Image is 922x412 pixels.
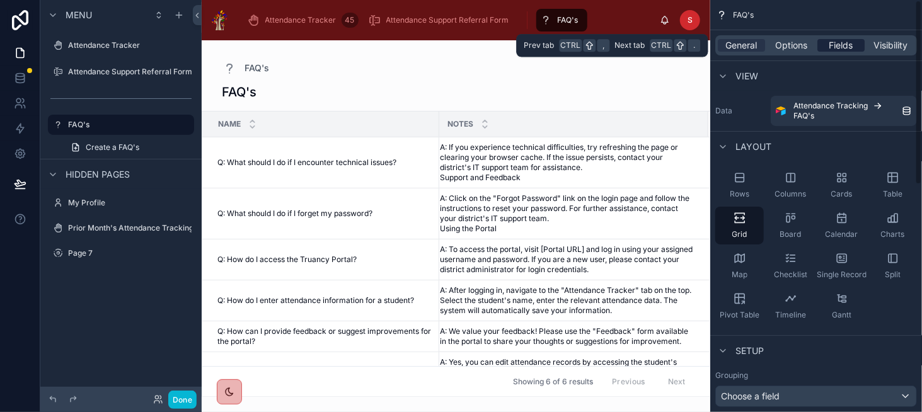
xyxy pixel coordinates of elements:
span: Menu [66,9,92,21]
span: Calendar [826,229,858,239]
span: View [735,70,758,83]
span: FAQ's [245,62,269,74]
span: Attendance Tracker [265,15,337,25]
a: A: To access the portal, visit [Portal URL] and log in using your assigned username and password.... [440,244,693,275]
a: Attendance Tracker [48,35,194,55]
div: scrollable content [238,6,660,34]
label: My Profile [68,198,192,208]
a: Q: How can I provide feedback or suggest improvements for the portal? [217,326,432,346]
a: A: If you experience technical difficulties, try refreshing the page or clearing your browser cac... [440,142,693,183]
img: Airtable Logo [776,106,786,116]
span: FAQ's [793,111,814,121]
span: Hidden pages [66,168,130,181]
span: Prev tab [524,40,555,50]
button: Rows [715,166,764,204]
label: Page 7 [68,248,192,258]
button: Calendar [817,207,866,244]
span: S [688,15,693,25]
a: Attendance Tracker45 [244,9,362,31]
span: Grid [732,229,747,239]
button: Choose a field [715,386,917,407]
img: App logo [212,10,228,30]
span: Pivot Table [720,310,759,320]
button: Grid [715,207,764,244]
button: Board [766,207,815,244]
button: Table [868,166,917,204]
button: Map [715,247,764,285]
div: 45 [342,13,359,28]
h1: FAQ's [222,83,256,101]
span: Attendance Tracking [793,101,868,111]
span: Q: What should I do if I forget my password? [217,209,372,219]
span: FAQ's [733,10,754,20]
span: Cards [831,189,853,199]
span: Table [883,189,902,199]
span: Charts [881,229,905,239]
span: Options [775,39,807,52]
a: Page 7 [48,243,194,263]
button: Columns [766,166,815,204]
span: Notes [447,119,473,129]
a: A: Yes, you can edit attendance records by accessing the student's record and making the necessar... [440,357,693,387]
span: Name [218,119,241,129]
span: Gantt [832,310,851,320]
a: Attendance TrackingFAQ's [771,96,917,126]
a: Attendance Support Referral Form [365,9,518,31]
span: Map [732,270,747,280]
button: Split [868,247,917,285]
span: Q: How do I access the Truancy Portal? [217,255,357,265]
a: FAQ's [48,115,194,135]
span: , [599,40,609,50]
span: FAQ's [558,15,579,25]
a: Q: What should I do if I encounter technical issues? [217,157,432,168]
button: Timeline [766,287,815,325]
span: Next tab [615,40,645,50]
a: Attendance Support Referral Form [48,62,194,82]
a: A: Click on the "Forgot Password" link on the login page and follow the instructions to reset you... [440,193,693,234]
a: A: We value your feedback! Please use the "Feedback" form available in the portal to share your t... [440,326,693,346]
a: A: After logging in, navigate to the "Attendance Tracker" tab on the top. Select the student's na... [440,285,693,316]
button: Pivot Table [715,287,764,325]
label: Grouping [715,370,748,381]
span: Board [780,229,802,239]
label: Attendance Tracker [68,40,192,50]
button: Checklist [766,247,815,285]
button: Cards [817,166,866,204]
a: FAQ's [222,60,269,76]
span: Checklist [774,270,807,280]
span: Q: How do I enter attendance information for a student? [217,295,414,306]
a: Q: How do I access the Truancy Portal? [217,255,432,265]
span: Layout [735,140,771,153]
span: Single Record [817,270,867,280]
button: Done [168,391,197,409]
span: Choose a field [721,391,780,401]
a: My Profile [48,193,194,213]
span: Ctrl [650,39,673,52]
span: . [689,40,700,50]
a: Create a FAQ's [63,137,194,157]
span: Create a FAQ's [86,142,139,152]
span: Showing 6 of 6 results [513,377,593,387]
button: Single Record [817,247,866,285]
span: Visibility [874,39,908,52]
button: Charts [868,207,917,244]
span: Attendance Support Referral Form [386,15,509,25]
span: Q: What should I do if I encounter technical issues? [217,157,396,168]
label: Data [715,106,766,116]
span: Fields [829,39,853,52]
span: Columns [775,189,807,199]
span: Setup [735,345,764,357]
label: Prior Month's Attendance Tracking [68,223,193,233]
label: Attendance Support Referral Form [68,67,192,77]
a: FAQ's [536,9,587,31]
span: Split [885,270,901,280]
button: Gantt [817,287,866,325]
span: Timeline [775,310,806,320]
span: Rows [730,189,749,199]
